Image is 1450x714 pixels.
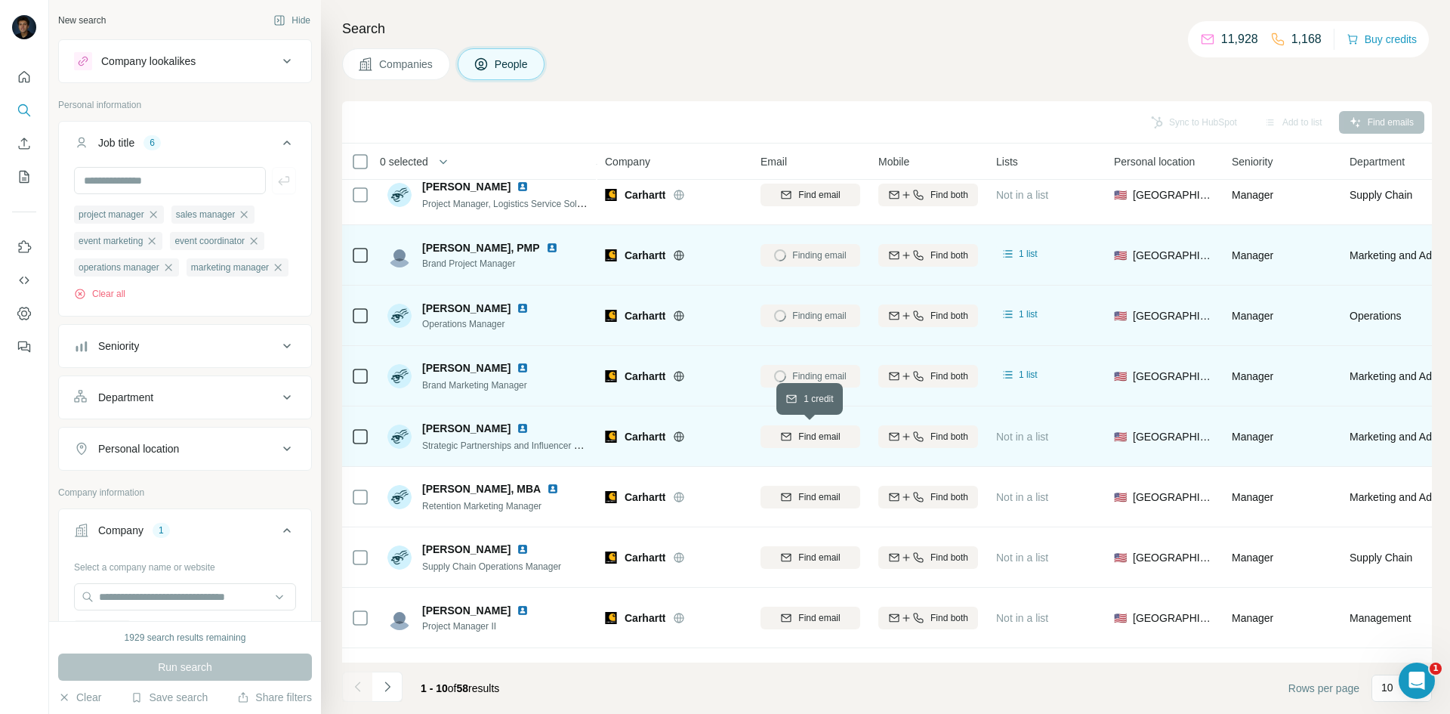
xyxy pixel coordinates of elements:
span: Not in a list [996,431,1048,443]
div: New search [58,14,106,27]
span: Manager [1232,310,1273,322]
img: Avatar [387,485,412,509]
span: Manager [1232,431,1273,443]
img: Avatar [387,546,412,570]
span: 1 list [1019,308,1038,321]
div: 6 [143,136,161,150]
button: Seniority [59,328,311,364]
p: Personal information [58,98,312,112]
span: Mobile [878,154,909,169]
button: Find both [878,425,978,448]
p: 1,168 [1291,30,1322,48]
span: Lists [996,154,1018,169]
button: Share filters [237,690,312,705]
span: [PERSON_NAME], PMP [422,240,540,255]
img: LinkedIn logo [517,302,529,314]
button: Find both [878,365,978,388]
span: Not in a list [996,491,1048,503]
span: Supply Chain Operations Manager [422,561,561,572]
span: Carhartt [625,248,665,263]
button: Feedback [12,333,36,360]
span: 🇺🇸 [1114,369,1127,384]
span: [GEOGRAPHIC_DATA] [1133,429,1214,444]
button: Find both [878,244,978,267]
button: Use Surfe API [12,267,36,294]
span: Find both [930,309,968,323]
span: Email [760,154,787,169]
span: 1 list [1019,247,1038,261]
span: Carhartt [625,187,665,202]
span: Department [1350,154,1405,169]
img: LinkedIn logo [517,422,529,434]
img: Logo of Carhartt [605,310,617,322]
button: Company lookalikes [59,43,311,79]
button: Navigate to next page [372,672,403,702]
span: 58 [457,682,469,694]
button: Hide [263,9,321,32]
span: [GEOGRAPHIC_DATA] [1133,248,1214,263]
span: 1 - 10 [421,682,448,694]
span: Find email [798,611,840,625]
span: [GEOGRAPHIC_DATA] [1133,187,1214,202]
div: Select a company name or website [74,555,296,574]
div: 1929 search results remaining [125,631,246,644]
button: Company1 [59,512,311,555]
span: Find email [798,188,840,202]
img: Avatar [387,364,412,388]
span: Carhartt [625,490,665,505]
img: Avatar [387,183,412,207]
button: Find email [760,486,860,508]
button: Clear all [74,287,125,301]
span: [PERSON_NAME] [422,663,511,678]
span: Operations [1350,308,1401,323]
iframe: Intercom live chat [1399,663,1435,699]
span: Find both [930,611,968,625]
span: [PERSON_NAME] [422,301,511,316]
div: Company [98,523,143,538]
span: operations manager [79,261,159,274]
img: Avatar [387,606,412,630]
span: Manager [1232,491,1273,503]
p: Company information [58,486,312,499]
button: Find email [760,184,860,206]
span: Rows per page [1288,681,1359,696]
span: Find both [930,490,968,504]
span: event marketing [79,234,143,248]
span: of [448,682,457,694]
div: Company lookalikes [101,54,196,69]
span: Project Manager II [422,620,535,633]
button: Use Surfe on LinkedIn [12,233,36,261]
p: 11,928 [1221,30,1258,48]
span: Company [605,154,650,169]
button: Find both [878,607,978,629]
span: Find email [798,430,840,444]
img: Logo of Carhartt [605,491,617,503]
button: Find both [878,546,978,569]
span: 0 selected [380,154,428,169]
span: Find both [930,249,968,262]
span: Carhartt [625,550,665,565]
span: Brand Project Manager [422,257,564,270]
button: Find both [878,304,978,327]
span: Management [1350,610,1411,626]
span: [PERSON_NAME] [422,542,511,557]
button: Find both [878,486,978,508]
button: Find both [878,184,978,206]
span: event coordinator [174,234,245,248]
div: Job title [98,135,134,150]
span: 🇺🇸 [1114,248,1127,263]
div: Department [98,390,153,405]
img: LinkedIn logo [517,181,529,193]
button: Buy credits [1347,29,1417,50]
span: Operations Manager [422,317,535,331]
span: Strategic Partnerships and Influencer Marketing Manager [422,439,652,451]
span: Supply Chain [1350,187,1412,202]
img: LinkedIn logo [517,362,529,374]
span: 🇺🇸 [1114,550,1127,565]
button: Search [12,97,36,124]
span: Supply Chain [1350,550,1412,565]
img: Avatar [387,425,412,449]
div: Seniority [98,338,139,354]
span: Find both [930,188,968,202]
button: Job title6 [59,125,311,167]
